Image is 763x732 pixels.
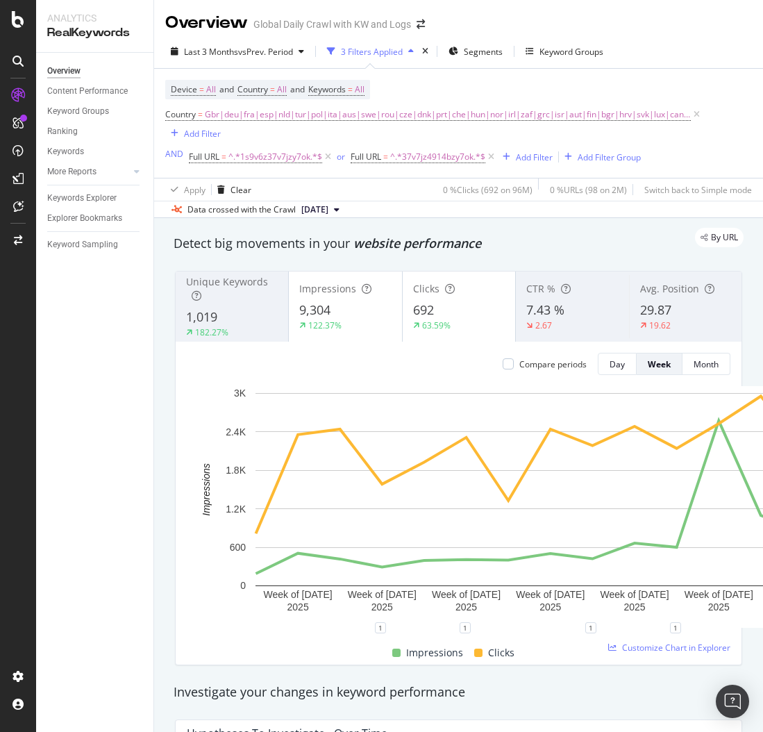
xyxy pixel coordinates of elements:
[413,301,434,318] span: 692
[308,83,346,95] span: Keywords
[371,601,393,613] text: 2025
[47,64,81,78] div: Overview
[406,644,463,661] span: Impressions
[623,601,645,613] text: 2025
[184,128,221,140] div: Add Filter
[694,358,719,370] div: Month
[47,124,144,139] a: Ranking
[716,685,749,718] div: Open Intercom Messenger
[375,622,386,633] div: 1
[610,358,625,370] div: Day
[165,11,248,35] div: Overview
[228,147,322,167] span: ^.*1s9v6z37v7jzy7ok.*$
[383,151,388,163] span: =
[205,105,691,124] span: Gbr|deu|fra|esp|nld|tur|pol|ita|aus|swe|rou|cze|dnk|prt|che|hun|nor|irl|zaf|grc|isr|aut|fin|bgr|h...
[47,124,78,139] div: Ranking
[195,326,228,338] div: 182.27%
[47,211,144,226] a: Explorer Bookmarks
[174,683,744,701] div: Investigate your changes in keyword performance
[47,165,97,179] div: More Reports
[639,178,752,201] button: Switch back to Simple mode
[165,147,183,160] button: AND
[47,238,144,252] a: Keyword Sampling
[226,504,246,515] text: 1.2K
[455,601,477,613] text: 2025
[253,17,411,31] div: Global Daily Crawl with KW and Logs
[519,358,587,370] div: Compare periods
[488,644,514,661] span: Clicks
[432,589,501,600] text: Week of [DATE]
[221,151,226,163] span: =
[443,40,508,63] button: Segments
[47,238,118,252] div: Keyword Sampling
[600,589,669,600] text: Week of [DATE]
[535,319,552,331] div: 2.67
[413,282,439,295] span: Clicks
[649,319,671,331] div: 19.62
[526,301,564,318] span: 7.43 %
[637,353,682,375] button: Week
[240,581,246,592] text: 0
[464,46,503,58] span: Segments
[608,642,730,654] a: Customize Chart in Explorer
[321,40,419,63] button: 3 Filters Applied
[226,426,246,438] text: 2.4K
[47,211,122,226] div: Explorer Bookmarks
[287,601,309,613] text: 2025
[237,83,268,95] span: Country
[212,178,251,201] button: Clear
[165,178,206,201] button: Apply
[47,25,142,41] div: RealKeywords
[497,149,553,165] button: Add Filter
[47,104,109,119] div: Keyword Groups
[390,147,485,167] span: ^.*37v7jz4914bzy7ok.*$
[422,319,451,331] div: 63.59%
[341,46,403,58] div: 3 Filters Applied
[186,308,217,325] span: 1,019
[640,282,699,295] span: Avg. Position
[165,148,183,160] div: AND
[47,84,144,99] a: Content Performance
[559,149,641,165] button: Add Filter Group
[520,40,609,63] button: Keyword Groups
[337,151,345,163] div: or
[290,83,305,95] span: and
[186,275,268,288] span: Unique Keywords
[526,282,555,295] span: CTR %
[460,622,471,633] div: 1
[419,44,431,58] div: times
[539,46,603,58] div: Keyword Groups
[640,301,671,318] span: 29.87
[219,83,234,95] span: and
[348,83,353,95] span: =
[187,203,296,216] div: Data crossed with the Crawl
[184,184,206,196] div: Apply
[578,151,641,163] div: Add Filter Group
[550,184,627,196] div: 0 % URLs ( 98 on 2M )
[230,542,246,553] text: 600
[695,228,744,247] div: legacy label
[685,589,753,600] text: Week of [DATE]
[47,144,84,159] div: Keywords
[711,233,738,242] span: By URL
[199,83,204,95] span: =
[238,46,293,58] span: vs Prev. Period
[234,388,246,399] text: 3K
[184,46,238,58] span: Last 3 Months
[443,184,533,196] div: 0 % Clicks ( 692 on 96M )
[622,642,730,654] span: Customize Chart in Explorer
[348,589,417,600] text: Week of [DATE]
[189,151,219,163] span: Full URL
[296,201,345,218] button: [DATE]
[171,83,197,95] span: Device
[165,40,310,63] button: Last 3 MonthsvsPrev. Period
[226,465,246,476] text: 1.8K
[165,125,221,142] button: Add Filter
[47,11,142,25] div: Analytics
[516,151,553,163] div: Add Filter
[47,104,144,119] a: Keyword Groups
[47,144,144,159] a: Keywords
[585,622,596,633] div: 1
[299,282,356,295] span: Impressions
[206,80,216,99] span: All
